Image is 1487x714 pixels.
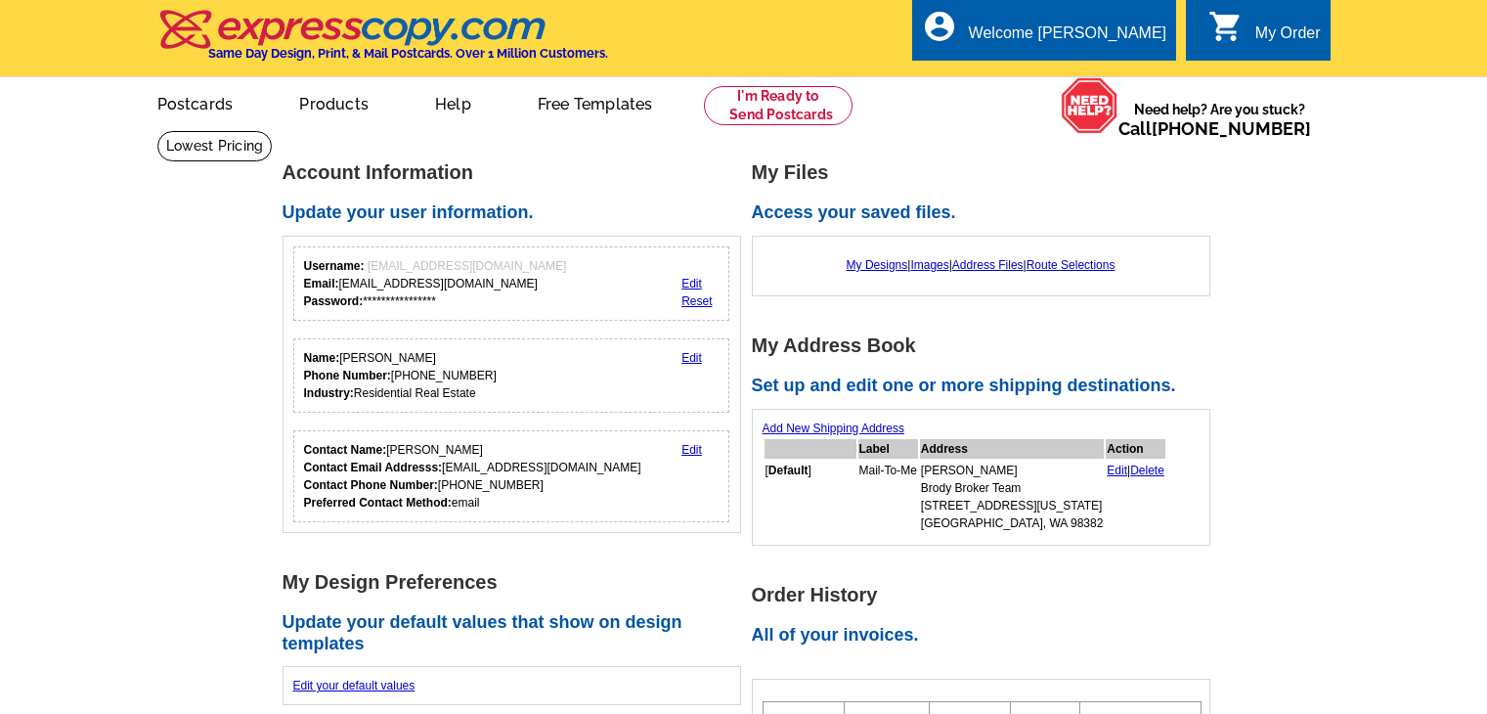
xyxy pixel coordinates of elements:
a: Add New Shipping Address [763,422,904,435]
strong: Name: [304,351,340,365]
h2: Access your saved files. [752,202,1221,224]
a: Edit [681,277,702,290]
h1: Account Information [283,162,752,183]
a: Postcards [126,79,265,125]
strong: Username: [304,259,365,273]
div: Your personal details. [293,338,730,413]
td: | [1106,461,1165,533]
div: My Order [1255,24,1321,52]
a: Edit [681,351,702,365]
strong: Contact Phone Number: [304,478,438,492]
i: account_circle [922,9,957,44]
a: Address Files [952,258,1024,272]
b: Default [768,464,809,477]
a: Route Selections [1027,258,1115,272]
img: help [1061,77,1118,134]
div: [PERSON_NAME] [PHONE_NUMBER] Residential Real Estate [304,349,497,402]
td: [ ] [765,461,856,533]
strong: Phone Number: [304,369,391,382]
strong: Contact Name: [304,443,387,457]
strong: Contact Email Addresss: [304,461,443,474]
th: Address [920,439,1105,459]
a: Edit your default values [293,679,415,692]
strong: Email: [304,277,339,290]
div: Your login information. [293,246,730,321]
div: [PERSON_NAME] [EMAIL_ADDRESS][DOMAIN_NAME] [PHONE_NUMBER] email [304,441,641,512]
strong: Password: [304,294,364,308]
td: Mail-To-Me [858,461,918,533]
h2: Update your user information. [283,202,752,224]
div: Who should we contact regarding order issues? [293,430,730,522]
h4: Same Day Design, Print, & Mail Postcards. Over 1 Million Customers. [208,46,608,61]
strong: Preferred Contact Method: [304,496,452,510]
th: Label [858,439,918,459]
h1: Order History [752,585,1221,605]
span: Call [1118,118,1311,139]
th: Action [1106,439,1165,459]
span: Need help? Are you stuck? [1118,100,1321,139]
span: [EMAIL_ADDRESS][DOMAIN_NAME] [368,259,566,273]
a: Images [910,258,948,272]
h2: Set up and edit one or more shipping destinations. [752,376,1221,397]
a: Free Templates [506,79,684,125]
i: shopping_cart [1208,9,1244,44]
a: Reset [681,294,712,308]
td: [PERSON_NAME] Brody Broker Team [STREET_ADDRESS][US_STATE] [GEOGRAPHIC_DATA], WA 98382 [920,461,1105,533]
h2: Update your default values that show on design templates [283,612,752,654]
div: Welcome [PERSON_NAME] [969,24,1166,52]
div: | | | [763,246,1200,284]
a: shopping_cart My Order [1208,22,1321,46]
h1: My Address Book [752,335,1221,356]
a: Delete [1130,464,1164,477]
a: [PHONE_NUMBER] [1152,118,1311,139]
a: Products [268,79,400,125]
a: Help [404,79,503,125]
h1: My Design Preferences [283,572,752,593]
strong: Industry: [304,386,354,400]
h2: All of your invoices. [752,625,1221,647]
h1: My Files [752,162,1221,183]
a: Edit [1107,464,1127,477]
a: My Designs [847,258,908,272]
a: Edit [681,443,702,457]
a: Same Day Design, Print, & Mail Postcards. Over 1 Million Customers. [157,23,608,61]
